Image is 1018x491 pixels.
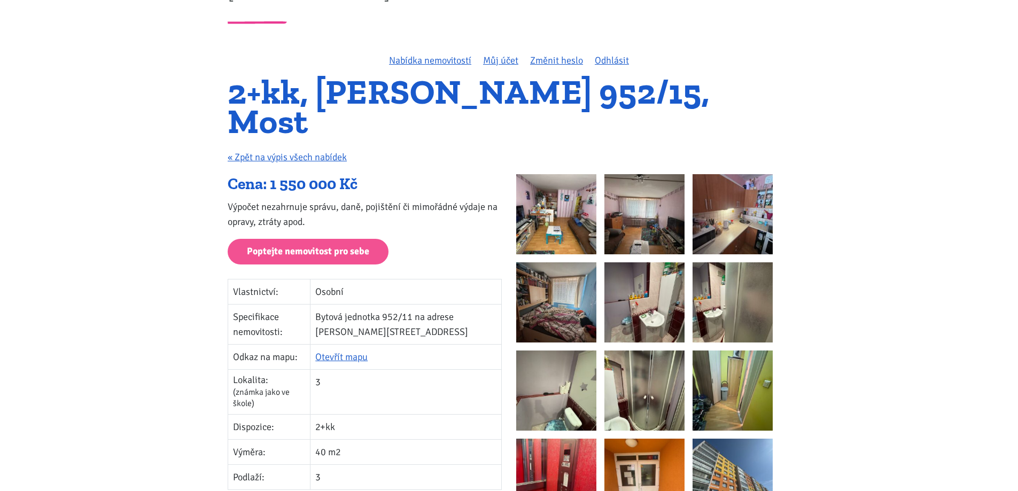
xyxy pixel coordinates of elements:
td: Osobní [310,279,502,305]
td: Podlaží: [228,465,310,490]
td: 3 [310,465,502,490]
td: Vlastnictví: [228,279,310,305]
td: Dispozice: [228,415,310,440]
a: « Zpět na výpis všech nabídek [228,151,347,163]
a: Otevřít mapu [315,351,368,363]
td: Specifikace nemovitosti: [228,305,310,345]
td: 3 [310,370,502,415]
div: Cena: 1 550 000 Kč [228,174,502,194]
a: Poptejte nemovitost pro sebe [228,239,388,265]
a: Změnit heslo [530,54,583,66]
td: 2+kk [310,415,502,440]
td: Výměra: [228,440,310,465]
span: (známka jako ve škole) [233,387,290,409]
a: Můj účet [483,54,518,66]
td: Bytová jednotka 952/11 na adrese [PERSON_NAME][STREET_ADDRESS] [310,305,502,345]
h1: 2+kk, [PERSON_NAME] 952/15, Most [228,77,790,136]
td: 40 m2 [310,440,502,465]
p: Výpočet nezahrnuje správu, daně, pojištění či mimořádné výdaje na opravy, ztráty apod. [228,199,502,229]
a: Nabídka nemovitostí [389,54,471,66]
td: Lokalita: [228,370,310,415]
a: Odhlásit [595,54,629,66]
td: Odkaz na mapu: [228,345,310,370]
